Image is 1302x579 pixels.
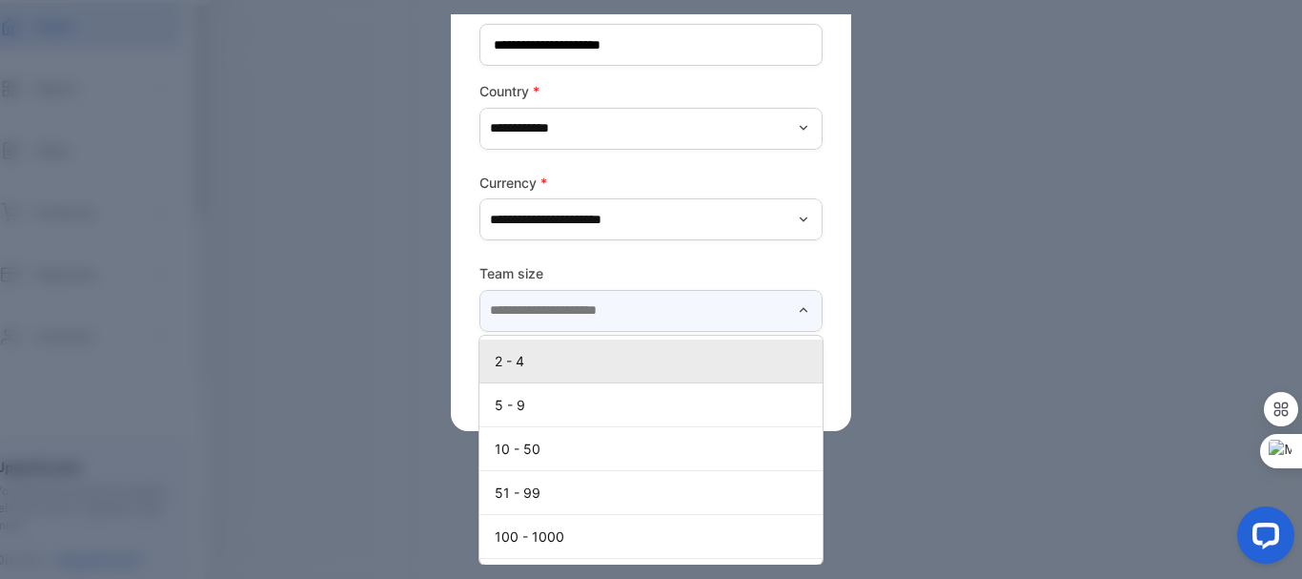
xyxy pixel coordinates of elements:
label: Currency [479,173,823,193]
p: 100 - 1000 [495,527,815,547]
p: 2 - 4 [495,351,815,371]
label: Country [479,81,823,101]
iframe: LiveChat chat widget [1222,499,1302,579]
label: Team size [479,263,823,283]
p: 5 - 9 [495,395,815,415]
p: 10 - 50 [495,439,815,459]
p: 51 - 99 [495,483,815,503]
